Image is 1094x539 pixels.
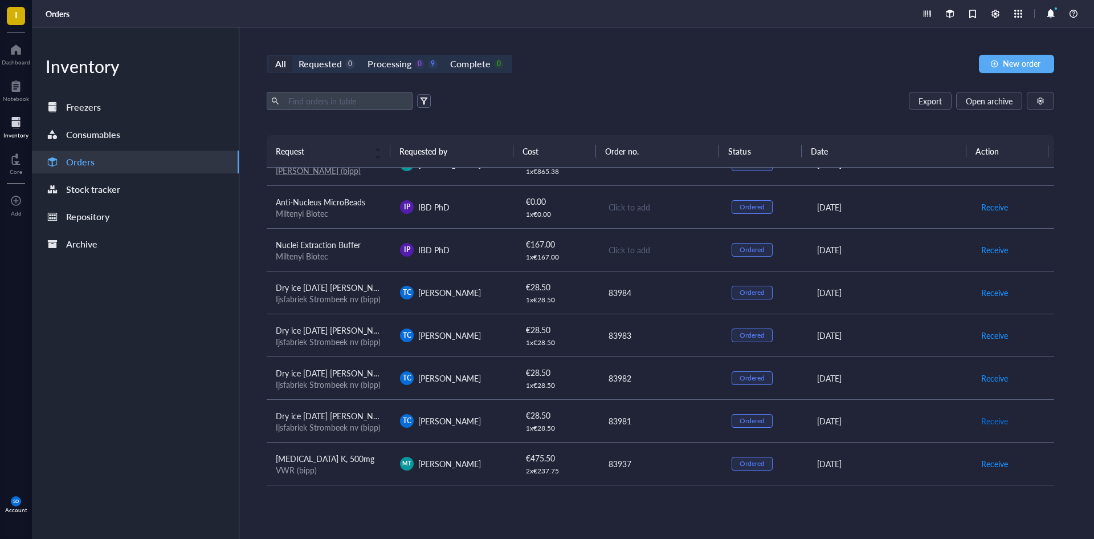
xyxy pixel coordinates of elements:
div: 1 x € 28.50 [526,424,590,433]
div: Inventory [32,55,239,78]
th: Requested by [390,135,514,167]
div: Ijsfabriek Strombeek nv (bipp) [276,379,382,390]
div: [DATE] [817,329,962,342]
button: Receive [981,326,1009,345]
span: Receive [981,244,1008,256]
button: Open archive [956,92,1022,110]
span: [PERSON_NAME] [418,287,481,298]
span: Open archive [966,96,1013,106]
span: [PERSON_NAME] [418,458,481,469]
button: Receive [981,412,1009,430]
div: Ijsfabriek Strombeek nv (bipp) [276,422,382,432]
div: 1 x € 167.00 [526,253,590,262]
div: Miltenyi Biotec [276,251,382,261]
a: Dashboard [2,40,30,66]
span: I [15,7,18,22]
span: IBD PhD [418,244,450,256]
div: VWR (bipp) [276,465,382,475]
div: € 167.00 [526,238,590,250]
div: 83981 [609,415,713,427]
div: Repository [66,209,109,225]
button: Receive [981,455,1009,473]
a: Freezers [32,96,239,119]
td: 83982 [598,356,722,399]
span: TC [403,330,411,341]
button: Receive [981,283,1009,302]
a: Consumables [32,123,239,146]
div: 1 x € 28.50 [526,338,590,347]
div: Miltenyi Biotec [276,208,382,218]
span: MT [403,160,411,168]
span: MT [403,459,411,468]
span: Receive [981,372,1008,384]
div: € 28.50 [526,409,590,422]
button: Export [909,92,952,110]
span: Dry ice [DATE] [PERSON_NAME] [276,367,393,379]
div: 83984 [609,286,713,299]
th: Action [966,135,1049,167]
td: 83983 [598,314,722,356]
span: Receive [981,286,1008,299]
span: Anti-Nucleus MicroBeads [276,196,365,208]
div: 1 x € 28.50 [526,381,590,390]
div: Core [10,168,22,175]
span: Export [919,96,942,106]
span: Dry ice [DATE] [PERSON_NAME] [276,325,393,336]
a: Repository [32,205,239,228]
td: 83984 [598,271,722,314]
div: Consumables [66,127,120,143]
span: TC [403,416,411,426]
td: Click to add [598,228,722,271]
th: Status [719,135,801,167]
span: New order [1003,59,1040,68]
div: € 475.50 [526,452,590,464]
div: € 28.50 [526,366,590,379]
span: [PERSON_NAME] [418,159,481,170]
div: 9 [428,59,438,69]
div: [DATE] [817,286,962,299]
div: All [275,56,286,72]
span: IBD PhD [418,201,450,213]
div: Ijsfabriek Strombeek nv (bipp) [276,337,382,347]
span: Receive [981,415,1008,427]
a: Stock tracker [32,178,239,201]
div: Orders [66,154,95,170]
div: 0 [494,59,504,69]
button: Receive [981,241,1009,259]
span: IP [404,245,410,255]
div: Ordered [740,202,765,212]
div: Ordered [740,288,765,297]
th: Request [267,135,390,167]
div: € 0.00 [526,195,590,208]
span: TC [403,287,411,298]
div: Archive [66,236,97,252]
div: Processing [368,56,411,72]
span: [PERSON_NAME] [418,330,481,341]
button: Receive [981,369,1009,387]
div: segmented control [267,55,512,73]
div: € 28.50 [526,281,590,293]
div: Requested [299,56,342,72]
div: Inventory [3,132,28,139]
a: Archive [32,233,239,256]
div: 0 [415,59,424,69]
span: Request [276,145,368,157]
a: Orders [32,151,239,173]
span: IP [404,202,410,212]
div: Click to add [609,244,713,256]
div: [DATE] [817,201,962,213]
div: Ordered [740,245,765,254]
span: Receive [981,329,1008,342]
div: Dashboard [2,59,30,66]
th: Order no. [596,135,720,167]
div: 83937 [609,457,713,470]
th: Cost [513,135,595,167]
div: Ordered [740,331,765,340]
span: [MEDICAL_DATA] K, 500mg [276,453,374,464]
div: 1 x € 0.00 [526,210,590,219]
span: SO [13,499,19,504]
div: 1 x € 865.38 [526,167,590,176]
span: Dry ice [DATE] [PERSON_NAME] [276,410,393,422]
div: Complete [450,56,490,72]
div: Ijsfabriek Strombeek nv (bipp) [276,294,382,304]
